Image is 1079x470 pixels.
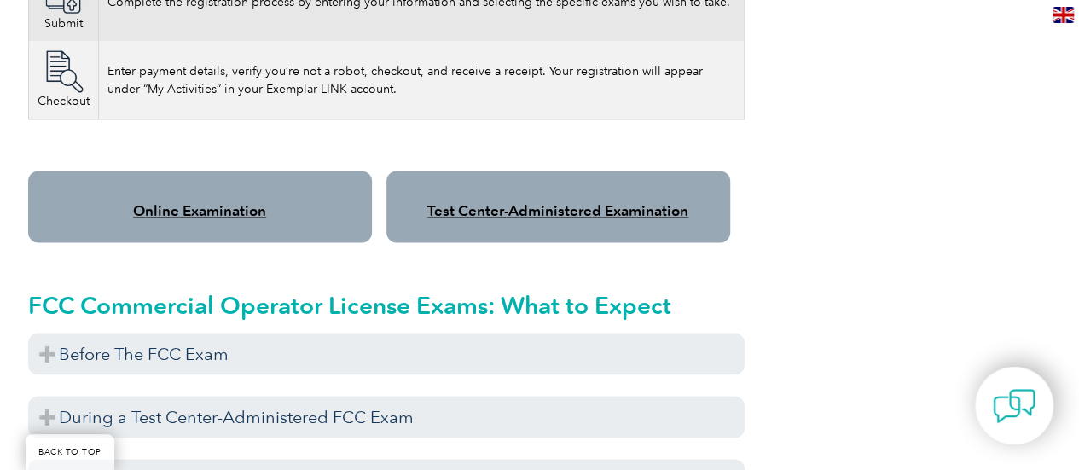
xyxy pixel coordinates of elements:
[28,333,745,374] h3: Before The FCC Exam
[98,41,744,119] td: Enter payment details, verify you’re not a robot, checkout, and receive a receipt. Your registrat...
[427,202,688,219] a: Test Center-Administered Examination
[28,291,745,318] h2: FCC Commercial Operator License Exams: What to Expect
[1053,7,1074,23] img: en
[133,202,266,219] a: Online Examination
[28,41,98,119] td: Checkout
[993,385,1035,427] img: contact-chat.png
[26,434,114,470] a: BACK TO TOP
[28,396,745,438] h3: During a Test Center-Administered FCC Exam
